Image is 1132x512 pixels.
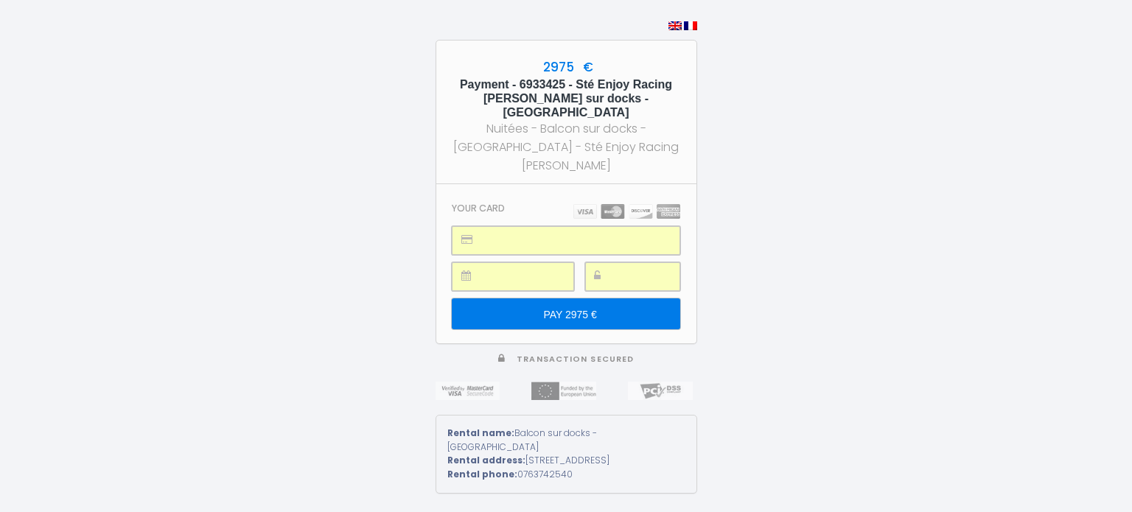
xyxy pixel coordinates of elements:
strong: Rental name: [447,427,514,439]
img: carts.png [573,204,680,219]
h5: Payment - 6933425 - Sté Enjoy Racing [PERSON_NAME] sur docks - [GEOGRAPHIC_DATA] [450,77,683,120]
div: Nuitées - Balcon sur docks - [GEOGRAPHIC_DATA] - Sté Enjoy Racing [PERSON_NAME] [450,119,683,175]
span: Transaction secured [517,354,634,365]
iframe: Cadre sécurisé pour la saisie du numéro de carte [485,227,679,254]
h3: Your card [452,203,505,214]
strong: Rental address: [447,454,525,466]
span: 2975 € [539,58,593,76]
strong: Rental phone: [447,468,517,480]
img: fr.png [684,21,697,30]
div: Balcon sur docks - [GEOGRAPHIC_DATA] [447,427,685,455]
iframe: Cadre sécurisé pour la saisie du code de sécurité CVC [618,263,679,290]
div: 0763742540 [447,468,685,482]
img: en.png [668,21,682,30]
input: PAY 2975 € [452,298,679,329]
iframe: Cadre sécurisé pour la saisie de la date d'expiration [485,263,573,290]
div: [STREET_ADDRESS] [447,454,685,468]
